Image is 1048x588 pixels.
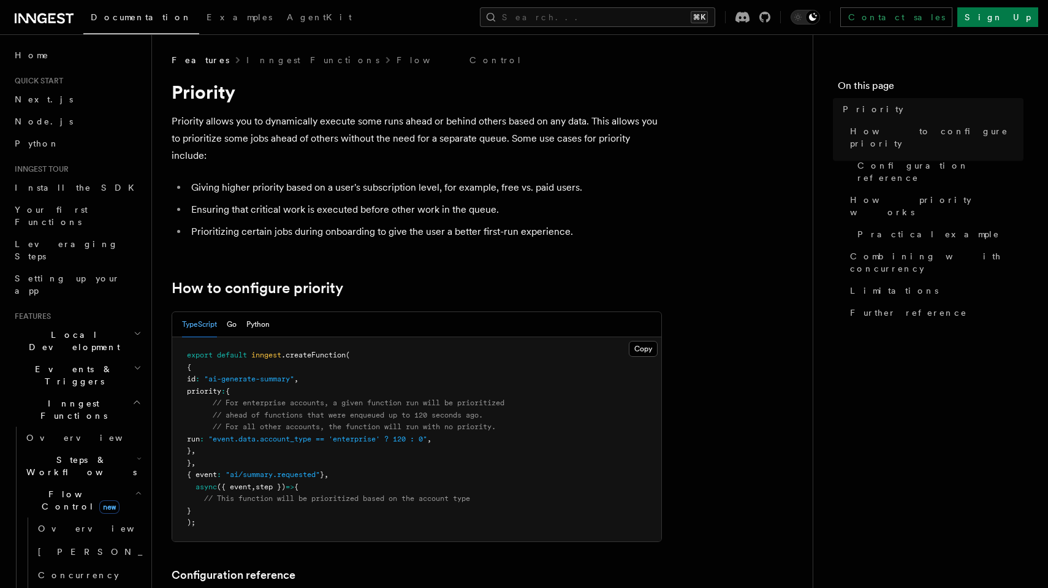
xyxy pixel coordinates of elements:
[397,54,522,66] a: Flow Control
[21,449,144,483] button: Steps & Workflows
[33,517,144,540] a: Overview
[10,110,144,132] a: Node.js
[850,250,1023,275] span: Combining with concurrency
[10,311,51,321] span: Features
[26,433,153,443] span: Overview
[187,518,196,527] span: );
[10,329,134,353] span: Local Development
[21,488,135,513] span: Flow Control
[213,422,496,431] span: // For all other accounts, the function will run with no priority.
[227,312,237,337] button: Go
[187,387,221,395] span: priority
[10,76,63,86] span: Quick start
[38,570,119,580] span: Concurrency
[83,4,199,34] a: Documentation
[10,392,144,427] button: Inngest Functions
[21,483,144,517] button: Flow Controlnew
[286,483,294,491] span: =>
[324,470,328,479] span: ,
[10,397,132,422] span: Inngest Functions
[226,470,320,479] span: "ai/summary.requested"
[33,564,144,586] a: Concurrency
[857,159,1023,184] span: Configuration reference
[320,470,324,479] span: }
[91,12,192,22] span: Documentation
[196,483,217,491] span: async
[200,435,204,443] span: :
[15,139,59,148] span: Python
[99,500,120,514] span: new
[845,302,1023,324] a: Further reference
[246,54,379,66] a: Inngest Functions
[187,375,196,383] span: id
[196,375,200,383] span: :
[10,44,144,66] a: Home
[10,233,144,267] a: Leveraging Steps
[15,205,88,227] span: Your first Functions
[845,280,1023,302] a: Limitations
[246,312,270,337] button: Python
[172,567,295,584] a: Configuration reference
[15,239,118,261] span: Leveraging Steps
[172,280,343,297] a: How to configure priority
[251,483,256,491] span: ,
[204,494,470,503] span: // This function will be prioritized based on the account type
[187,363,191,372] span: {
[15,183,142,193] span: Install the SDK
[172,54,229,66] span: Features
[172,113,662,164] p: Priority allows you to dynamically execute some runs ahead or behind others based on any data. Th...
[187,470,217,479] span: { event
[857,228,1000,240] span: Practical example
[838,98,1023,120] a: Priority
[845,245,1023,280] a: Combining with concurrency
[15,273,120,296] span: Setting up your app
[480,7,715,27] button: Search...⌘K
[10,164,69,174] span: Inngest tour
[213,411,483,419] span: // ahead of functions that were enqueued up to 120 seconds ago.
[10,132,144,155] a: Python
[182,312,217,337] button: TypeScript
[38,547,218,557] span: [PERSON_NAME]
[187,351,213,359] span: export
[10,324,144,358] button: Local Development
[10,363,134,388] span: Events & Triggers
[188,179,662,196] li: Giving higher priority based on a user's subscription level, for example, free vs. paid users.
[850,125,1023,150] span: How to configure priority
[845,189,1023,223] a: How priority works
[10,267,144,302] a: Setting up your app
[629,341,658,357] button: Copy
[21,427,144,449] a: Overview
[845,120,1023,155] a: How to configure priority
[843,103,903,115] span: Priority
[15,49,49,61] span: Home
[21,454,137,478] span: Steps & Workflows
[10,177,144,199] a: Install the SDK
[217,470,221,479] span: :
[850,284,938,297] span: Limitations
[191,446,196,455] span: ,
[294,375,298,383] span: ,
[294,483,298,491] span: {
[279,4,359,33] a: AgentKit
[427,435,431,443] span: ,
[287,12,352,22] span: AgentKit
[10,199,144,233] a: Your first Functions
[38,524,164,533] span: Overview
[199,4,279,33] a: Examples
[15,94,73,104] span: Next.js
[207,12,272,22] span: Examples
[187,446,191,455] span: }
[226,387,230,395] span: {
[204,375,294,383] span: "ai-generate-summary"
[217,351,247,359] span: default
[691,11,708,23] kbd: ⌘K
[172,81,662,103] h1: Priority
[840,7,952,27] a: Contact sales
[217,483,251,491] span: ({ event
[15,116,73,126] span: Node.js
[208,435,427,443] span: "event.data.account_type == 'enterprise' ? 120 : 0"
[957,7,1038,27] a: Sign Up
[191,459,196,467] span: ,
[850,307,967,319] span: Further reference
[187,459,191,467] span: }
